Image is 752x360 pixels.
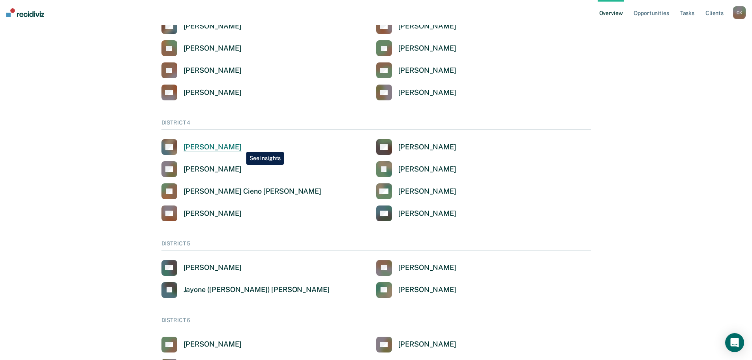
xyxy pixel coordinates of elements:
[376,139,456,155] a: [PERSON_NAME]
[376,40,456,56] a: [PERSON_NAME]
[184,187,321,196] div: [PERSON_NAME] Cieno [PERSON_NAME]
[376,183,456,199] a: [PERSON_NAME]
[184,66,242,75] div: [PERSON_NAME]
[398,66,456,75] div: [PERSON_NAME]
[161,62,242,78] a: [PERSON_NAME]
[161,161,242,177] a: [PERSON_NAME]
[376,205,456,221] a: [PERSON_NAME]
[725,333,744,352] div: Open Intercom Messenger
[161,282,330,298] a: Jayone ([PERSON_NAME]) [PERSON_NAME]
[184,88,242,97] div: [PERSON_NAME]
[161,260,242,276] a: [PERSON_NAME]
[161,119,591,130] div: DISTRICT 4
[161,317,591,327] div: DISTRICT 6
[184,22,242,31] div: [PERSON_NAME]
[161,85,242,100] a: [PERSON_NAME]
[376,18,456,34] a: [PERSON_NAME]
[733,6,746,19] div: C K
[184,263,242,272] div: [PERSON_NAME]
[161,40,242,56] a: [PERSON_NAME]
[184,143,242,152] div: [PERSON_NAME]
[184,340,242,349] div: [PERSON_NAME]
[376,282,456,298] a: [PERSON_NAME]
[184,209,242,218] div: [PERSON_NAME]
[376,337,456,352] a: [PERSON_NAME]
[161,18,242,34] a: [PERSON_NAME]
[376,260,456,276] a: [PERSON_NAME]
[184,285,330,294] div: Jayone ([PERSON_NAME]) [PERSON_NAME]
[398,88,456,97] div: [PERSON_NAME]
[161,240,591,251] div: DISTRICT 5
[398,165,456,174] div: [PERSON_NAME]
[398,143,456,152] div: [PERSON_NAME]
[376,62,456,78] a: [PERSON_NAME]
[161,337,242,352] a: [PERSON_NAME]
[398,209,456,218] div: [PERSON_NAME]
[161,205,242,221] a: [PERSON_NAME]
[376,161,456,177] a: [PERSON_NAME]
[6,8,44,17] img: Recidiviz
[161,183,321,199] a: [PERSON_NAME] Cieno [PERSON_NAME]
[398,340,456,349] div: [PERSON_NAME]
[184,165,242,174] div: [PERSON_NAME]
[398,263,456,272] div: [PERSON_NAME]
[161,139,242,155] a: [PERSON_NAME]
[398,285,456,294] div: [PERSON_NAME]
[184,44,242,53] div: [PERSON_NAME]
[398,22,456,31] div: [PERSON_NAME]
[398,187,456,196] div: [PERSON_NAME]
[398,44,456,53] div: [PERSON_NAME]
[376,85,456,100] a: [PERSON_NAME]
[733,6,746,19] button: CK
